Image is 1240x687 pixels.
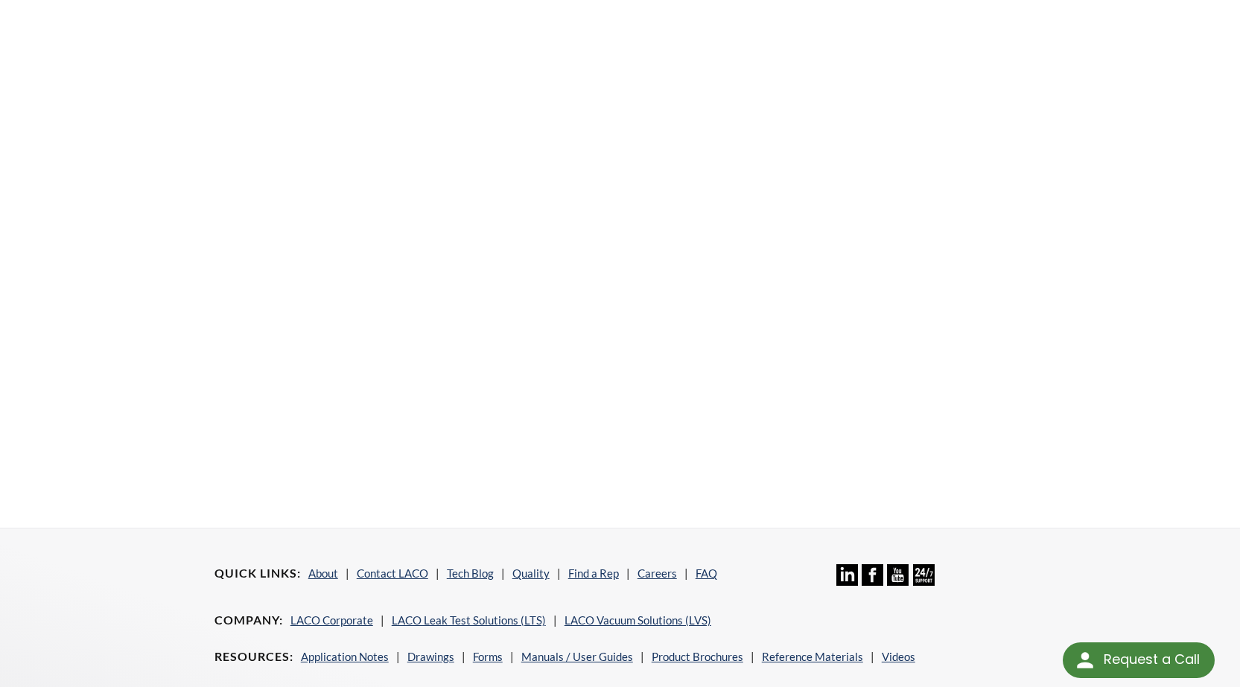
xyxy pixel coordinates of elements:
a: Find a Rep [568,566,619,580]
h4: Quick Links [214,566,301,581]
a: FAQ [696,566,717,580]
a: Manuals / User Guides [521,650,633,663]
a: LACO Corporate [290,613,373,627]
a: Application Notes [301,650,389,663]
a: Videos [882,650,915,663]
a: Reference Materials [762,650,863,663]
a: 24/7 Support [913,575,935,588]
a: Product Brochures [652,650,743,663]
img: round button [1073,648,1097,672]
a: Careers [638,566,677,580]
a: Quality [512,566,550,580]
div: Request a Call [1063,642,1215,678]
h4: Resources [214,649,293,665]
a: LACO Vacuum Solutions (LVS) [565,613,711,627]
a: Contact LACO [357,566,428,580]
a: About [308,566,338,580]
a: Forms [473,650,503,663]
a: Tech Blog [447,566,494,580]
div: Request a Call [1104,642,1200,677]
img: 24/7 Support Icon [913,564,935,586]
a: Drawings [407,650,454,663]
h4: Company [214,613,283,628]
a: LACO Leak Test Solutions (LTS) [392,613,546,627]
